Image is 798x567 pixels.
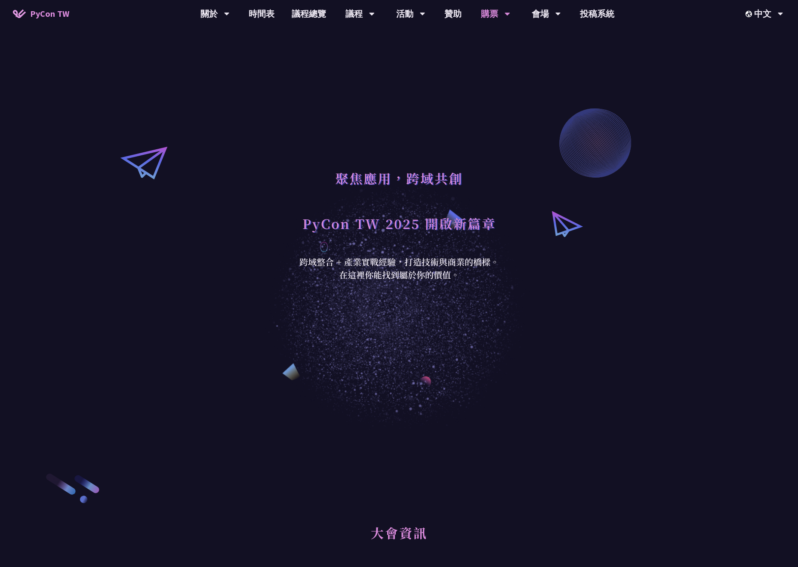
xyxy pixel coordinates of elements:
img: Home icon of PyCon TW 2025 [13,9,26,18]
img: Locale Icon [746,11,754,17]
span: PyCon TW [30,7,69,20]
h2: 大會資訊 [139,515,659,563]
h1: PyCon TW 2025 開啟新篇章 [302,210,496,236]
a: PyCon TW [4,3,78,25]
div: 跨域整合 + 產業實戰經驗，打造技術與商業的橋樑。 在這裡你能找到屬於你的價值。 [294,256,505,281]
h1: 聚焦應用，跨域共創 [335,165,463,191]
